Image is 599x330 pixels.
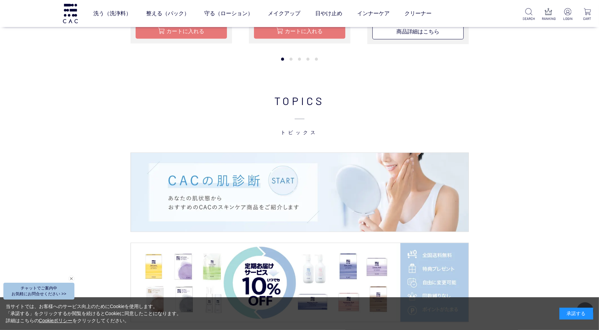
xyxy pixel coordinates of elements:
[97,93,503,136] h2: TOPICS
[268,4,300,23] a: メイクアップ
[97,109,503,136] span: トピックス
[405,4,432,23] a: クリーナー
[146,4,189,23] a: 整える（パック）
[281,58,284,61] button: 1 of 2
[204,4,253,23] a: 守る（ローション）
[581,16,594,21] p: CART
[306,58,309,61] button: 4 of 2
[315,58,318,61] button: 5 of 2
[559,308,593,320] div: 承諾する
[131,243,468,322] img: 定期便サービス
[561,8,574,21] a: LOGIN
[357,4,390,23] a: インナーケア
[39,318,73,323] a: Cookieポリシー
[131,153,468,232] img: 肌診断
[131,243,468,322] a: 定期便サービス定期便サービス
[561,16,574,21] p: LOGIN
[131,153,468,232] a: 肌診断肌診断
[298,58,301,61] button: 3 of 2
[62,4,79,23] img: logo
[290,58,293,61] button: 2 of 2
[93,4,131,23] a: 洗う（洗浄料）
[523,16,535,21] p: SEARCH
[315,4,342,23] a: 日やけ止め
[581,8,594,21] a: CART
[523,8,535,21] a: SEARCH
[6,303,182,324] div: 当サイトでは、お客様へのサービス向上のためにCookieを使用します。 「承諾する」をクリックするか閲覧を続けるとCookieに同意したことになります。 詳細はこちらの をクリックしてください。
[542,16,555,21] p: RANKING
[542,8,555,21] a: RANKING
